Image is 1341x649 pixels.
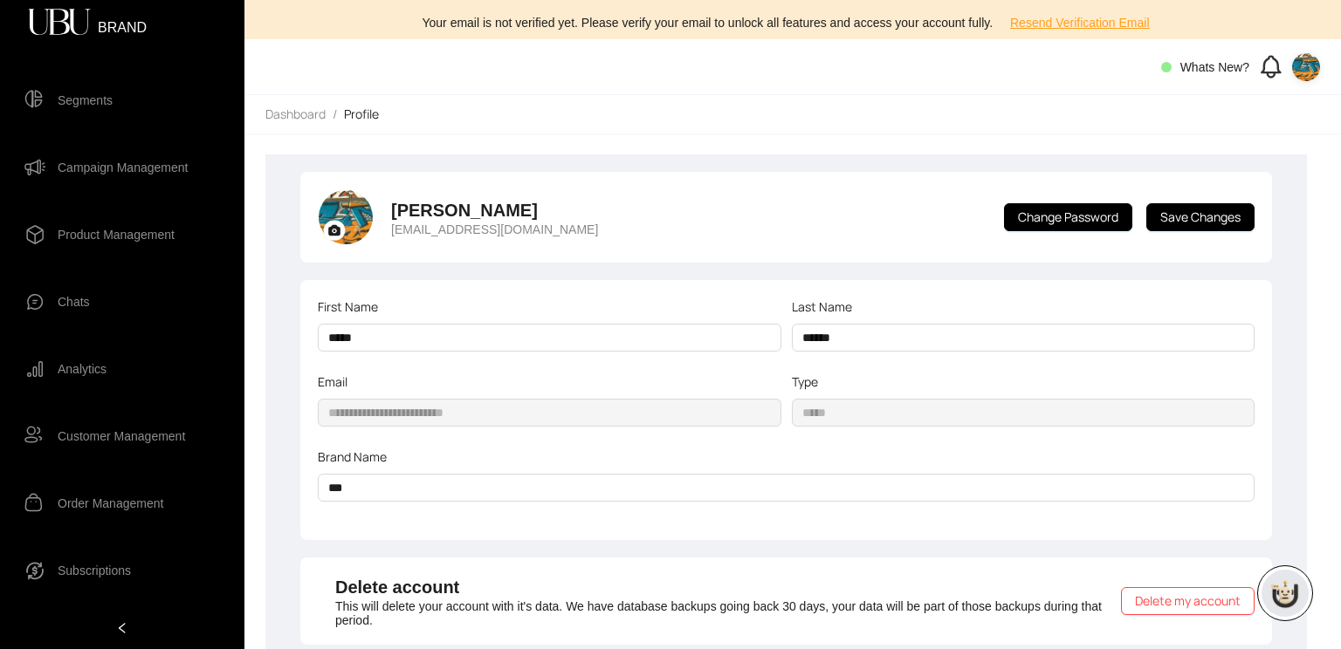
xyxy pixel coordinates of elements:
img: chatboticon-C4A3G2IU.png [1268,576,1303,611]
span: Subscriptions [58,553,131,588]
span: Whats New? [1180,60,1249,74]
span: BRAND [98,21,147,24]
span: Save Changes [1160,208,1241,227]
span: Product Management [58,217,175,252]
span: Order Management [58,486,163,521]
button: Change Password [1004,203,1132,231]
span: Campaign Management [58,150,188,185]
li: / [333,106,337,123]
img: 23dd39e3-6536-4ffd-bd18-9ef42d26a3b3_shubhendu-mohanty-VUxo8zPMeFE-unsplash.webp [1292,53,1320,81]
span: Segments [58,83,113,118]
span: Profile [344,106,379,122]
div: This will delete your account with it's data. We have database backups going back 30 days, your d... [335,575,1107,627]
span: Resend Verification Email [1010,13,1150,32]
h4: [PERSON_NAME] [391,198,598,222]
h4: Delete account [335,575,1107,599]
span: Customer Management [58,419,185,454]
label: First Name [318,297,390,317]
button: Resend Verification Email [996,9,1164,37]
label: Type [792,372,830,392]
span: Delete my account [1135,591,1241,611]
label: Brand Name [318,447,399,467]
span: Dashboard [265,106,326,122]
button: Delete my account [1121,587,1255,615]
p: [EMAIL_ADDRESS][DOMAIN_NAME] [391,222,598,236]
label: Last Name [792,297,864,317]
span: Change Password [1018,208,1118,227]
span: Chats [58,284,90,319]
span: left [116,622,128,634]
button: Save Changes [1146,203,1255,231]
img: 23dd39e3-6536-4ffd-bd18-9ef42d26a3b3_shubhendu-mohanty-VUxo8zPMeFE-unsplash.webp [319,190,373,244]
label: Email [318,372,360,392]
div: Your email is not verified yet. Please verify your email to unlock all features and access your a... [255,9,1331,37]
span: Analytics [58,352,107,386]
